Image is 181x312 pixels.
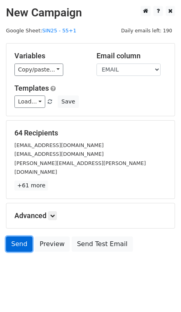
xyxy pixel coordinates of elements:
[6,6,175,20] h2: New Campaign
[118,26,175,35] span: Daily emails left: 190
[6,236,32,252] a: Send
[14,151,104,157] small: [EMAIL_ADDRESS][DOMAIN_NAME]
[118,28,175,34] a: Daily emails left: 190
[14,129,167,137] h5: 64 Recipients
[42,28,76,34] a: SIN25 - 55+1
[14,52,84,60] h5: Variables
[14,95,45,108] a: Load...
[14,84,49,92] a: Templates
[72,236,133,252] a: Send Test Email
[141,274,181,312] iframe: Chat Widget
[34,236,70,252] a: Preview
[14,181,48,191] a: +61 more
[58,95,78,108] button: Save
[97,52,167,60] h5: Email column
[14,64,63,76] a: Copy/paste...
[14,211,167,220] h5: Advanced
[6,28,76,34] small: Google Sheet:
[14,160,146,175] small: [PERSON_NAME][EMAIL_ADDRESS][PERSON_NAME][DOMAIN_NAME]
[14,142,104,148] small: [EMAIL_ADDRESS][DOMAIN_NAME]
